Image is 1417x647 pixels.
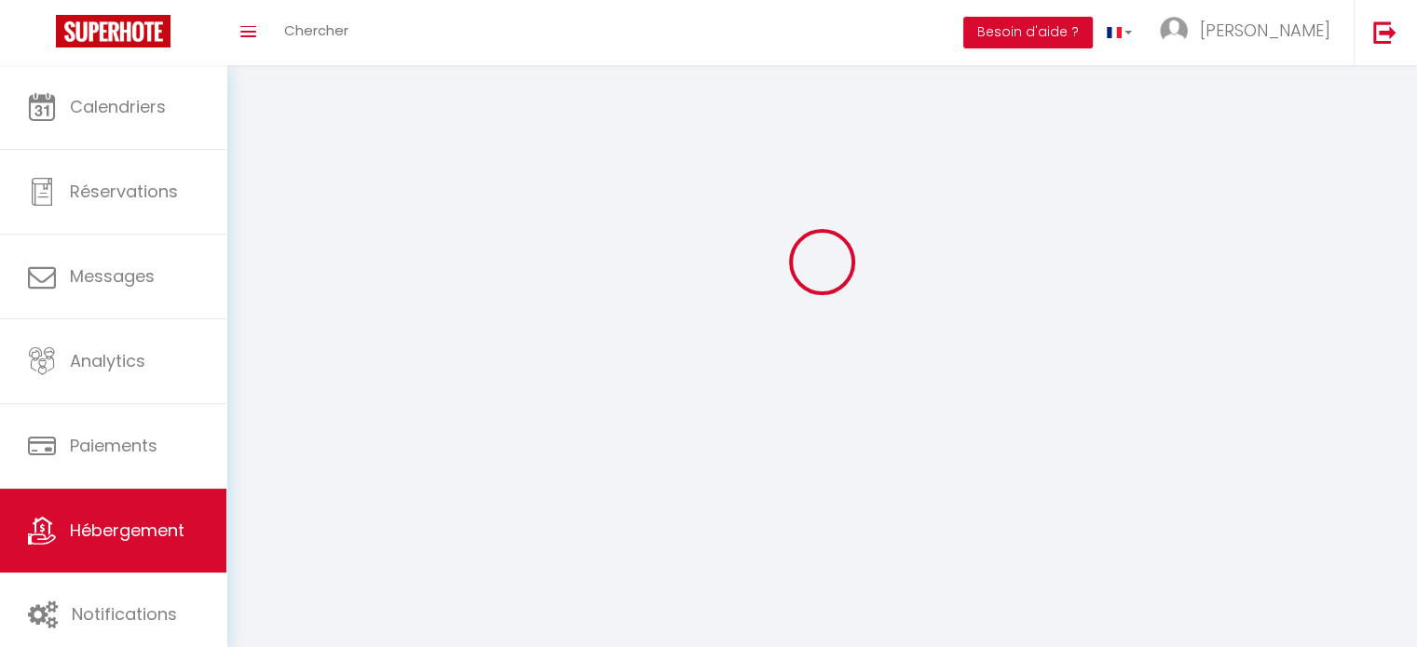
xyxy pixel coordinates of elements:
img: ... [1160,17,1188,45]
span: Calendriers [70,95,166,118]
span: Hébergement [70,519,184,542]
span: Réservations [70,180,178,203]
button: Ouvrir le widget de chat LiveChat [15,7,71,63]
span: Analytics [70,349,145,372]
img: logout [1373,20,1397,44]
span: Messages [70,264,155,288]
span: Chercher [284,20,348,40]
button: Besoin d'aide ? [963,17,1093,48]
span: [PERSON_NAME] [1200,19,1330,42]
span: Paiements [70,434,157,457]
img: Super Booking [56,15,170,47]
span: Notifications [72,602,177,626]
